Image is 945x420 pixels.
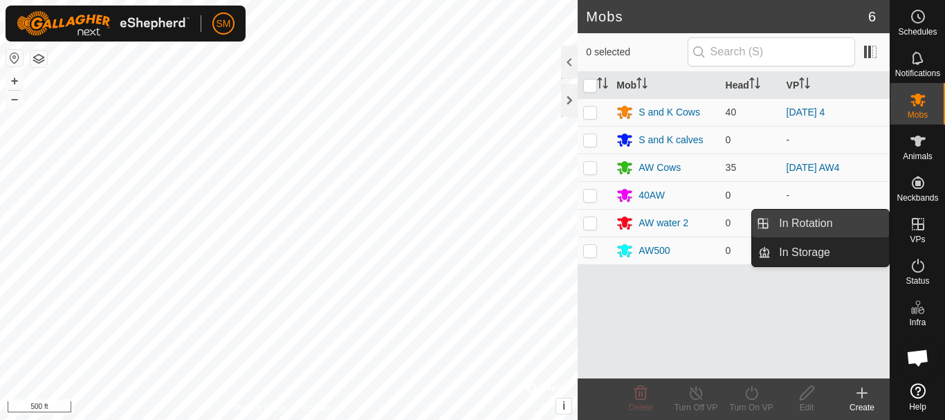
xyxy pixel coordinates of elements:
[639,244,670,258] div: AW500
[562,400,565,412] span: i
[688,37,855,66] input: Search (S)
[6,50,23,66] button: Reset Map
[611,72,719,99] th: Mob
[639,216,688,230] div: AW water 2
[897,194,938,202] span: Neckbands
[781,126,890,154] td: -
[726,217,731,228] span: 0
[17,11,190,36] img: Gallagher Logo
[586,45,687,60] span: 0 selected
[235,402,286,414] a: Privacy Policy
[779,215,832,232] span: In Rotation
[752,210,889,237] li: In Rotation
[771,239,889,266] a: In Storage
[834,401,890,414] div: Create
[726,134,731,145] span: 0
[639,188,665,203] div: 40AW
[779,244,830,261] span: In Storage
[779,401,834,414] div: Edit
[6,73,23,89] button: +
[909,318,926,327] span: Infra
[781,181,890,209] td: -
[726,190,731,201] span: 0
[597,80,608,91] p-sorticon: Activate to sort
[639,133,703,147] div: S and K calves
[6,91,23,107] button: –
[890,378,945,417] a: Help
[908,111,928,119] span: Mobs
[724,401,779,414] div: Turn On VP
[668,401,724,414] div: Turn Off VP
[910,235,925,244] span: VPs
[749,80,760,91] p-sorticon: Activate to sort
[720,72,781,99] th: Head
[217,17,231,31] span: SM
[726,245,731,256] span: 0
[897,337,939,378] div: Open chat
[726,107,737,118] span: 40
[752,239,889,266] li: In Storage
[895,69,940,77] span: Notifications
[629,403,653,412] span: Delete
[30,51,47,67] button: Map Layers
[898,28,937,36] span: Schedules
[787,162,840,173] a: [DATE] AW4
[302,402,343,414] a: Contact Us
[771,210,889,237] a: In Rotation
[787,107,825,118] a: [DATE] 4
[726,162,737,173] span: 35
[639,105,700,120] div: S and K Cows
[636,80,648,91] p-sorticon: Activate to sort
[556,399,571,414] button: i
[781,72,890,99] th: VP
[868,6,876,27] span: 6
[903,152,933,161] span: Animals
[799,80,810,91] p-sorticon: Activate to sort
[906,277,929,285] span: Status
[909,403,926,411] span: Help
[639,161,681,175] div: AW Cows
[586,8,868,25] h2: Mobs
